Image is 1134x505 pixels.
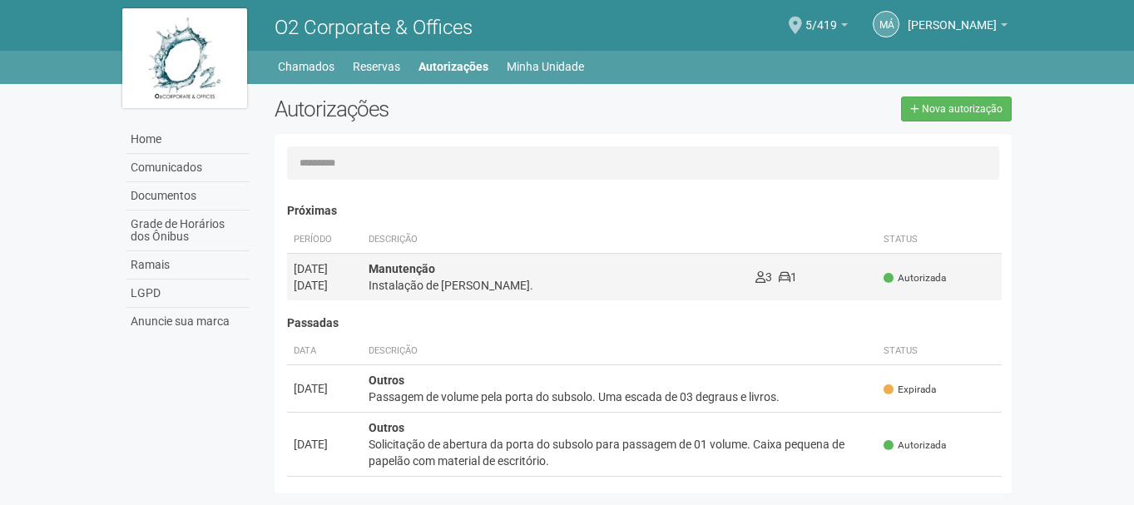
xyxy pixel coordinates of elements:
[908,2,997,32] span: Marcello Ávila do Nascimento Souza
[908,21,1008,34] a: [PERSON_NAME]
[369,374,404,387] strong: Outros
[278,55,334,78] a: Chamados
[369,436,871,469] div: Solicitação de abertura da porta do subsolo para passagem de 01 volume. Caixa pequena de papelão ...
[922,103,1003,115] span: Nova autorização
[122,8,247,108] img: logo.jpg
[884,383,936,397] span: Expirada
[294,436,355,453] div: [DATE]
[369,389,871,405] div: Passagem de volume pela porta do subsolo. Uma escada de 03 degraus e livros.
[287,205,1003,217] h4: Próximas
[901,97,1012,121] a: Nova autorização
[507,55,584,78] a: Minha Unidade
[873,11,899,37] a: MÁ
[877,226,1002,254] th: Status
[353,55,400,78] a: Reservas
[287,317,1003,329] h4: Passadas
[779,270,797,284] span: 1
[294,260,355,277] div: [DATE]
[294,277,355,294] div: [DATE]
[369,262,435,275] strong: Manutenção
[884,438,946,453] span: Autorizada
[294,380,355,397] div: [DATE]
[126,182,250,210] a: Documentos
[362,338,878,365] th: Descrição
[126,280,250,308] a: LGPD
[275,97,631,121] h2: Autorizações
[805,21,848,34] a: 5/419
[369,277,742,294] div: Instalação de [PERSON_NAME].
[287,338,362,365] th: Data
[275,16,473,39] span: O2 Corporate & Offices
[126,251,250,280] a: Ramais
[805,2,837,32] span: 5/419
[126,154,250,182] a: Comunicados
[755,270,772,284] span: 3
[126,126,250,154] a: Home
[369,421,404,434] strong: Outros
[126,308,250,335] a: Anuncie sua marca
[362,226,749,254] th: Descrição
[126,210,250,251] a: Grade de Horários dos Ônibus
[877,338,1002,365] th: Status
[418,55,488,78] a: Autorizações
[287,226,362,254] th: Período
[884,271,946,285] span: Autorizada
